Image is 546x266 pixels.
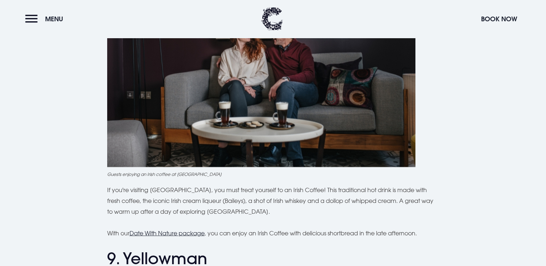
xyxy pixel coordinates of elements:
figcaption: Guests enjoying an Irish coffee at [GEOGRAPHIC_DATA] [107,171,439,177]
button: Book Now [477,11,521,27]
a: Date With Nature package [130,230,205,237]
p: With our , you can enjoy an Irish Coffee with delicious shortbread in the late afternoon. [107,228,439,239]
span: Menu [45,15,63,23]
p: If you're visiting [GEOGRAPHIC_DATA], you must treat yourself to an Irish Coffee! This traditiona... [107,185,439,217]
button: Menu [25,11,67,27]
img: Clandeboye Lodge [261,7,283,31]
